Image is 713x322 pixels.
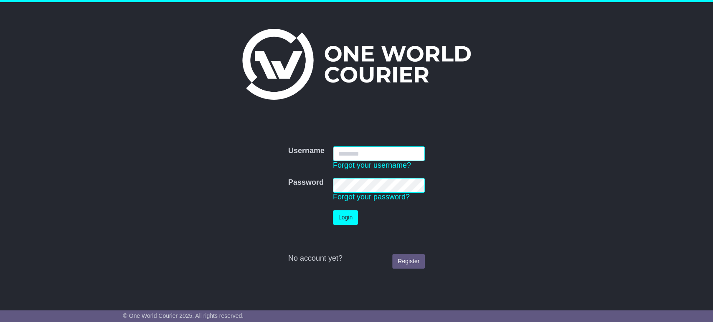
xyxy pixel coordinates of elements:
div: No account yet? [288,254,425,263]
img: One World [242,29,470,100]
a: Forgot your password? [333,193,410,201]
label: Username [288,146,325,156]
span: © One World Courier 2025. All rights reserved. [123,312,244,319]
a: Register [392,254,425,269]
label: Password [288,178,324,187]
a: Forgot your username? [333,161,411,169]
button: Login [333,210,358,225]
